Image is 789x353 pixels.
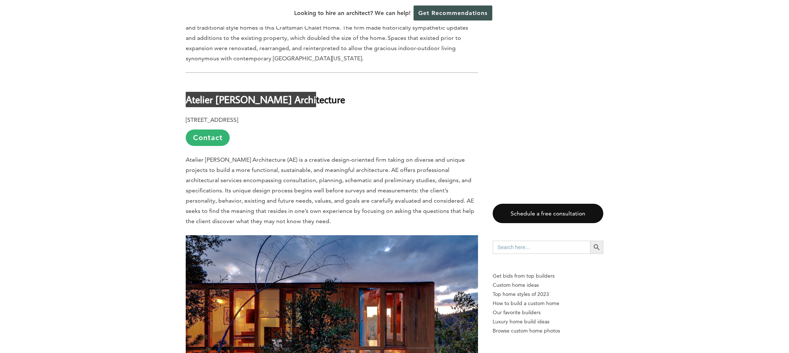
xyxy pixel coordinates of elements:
[186,156,474,225] span: Atelier [PERSON_NAME] Architecture (AE) is a creative design-oriented firm taking on diverse and ...
[493,299,603,308] a: How to build a custom home
[593,243,601,251] svg: Search
[493,281,603,290] a: Custom home ideas
[493,204,603,223] a: Schedule a free consultation
[186,14,469,62] span: An excellent representative from [PERSON_NAME] Architects’ portfolio of contemporary, Spanish, co...
[414,5,492,20] a: Get Recommendations
[493,290,603,299] a: Top home styles of 2023
[186,116,238,123] b: [STREET_ADDRESS]
[493,271,603,281] p: Get bids from top builders
[493,326,603,335] a: Browse custom home photos
[186,129,230,146] a: Contact
[186,93,345,106] b: Atelier [PERSON_NAME] Architecture
[493,241,590,254] input: Search here...
[493,308,603,317] a: Our favorite builders
[493,317,603,326] a: Luxury home build ideas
